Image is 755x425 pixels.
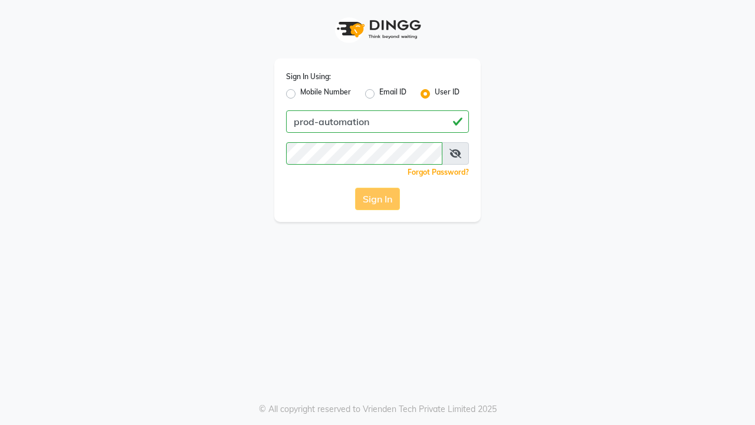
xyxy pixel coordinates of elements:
[286,71,331,82] label: Sign In Using:
[435,87,459,101] label: User ID
[379,87,406,101] label: Email ID
[330,12,425,47] img: logo1.svg
[300,87,351,101] label: Mobile Number
[286,142,442,165] input: Username
[408,168,469,176] a: Forgot Password?
[286,110,469,133] input: Username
